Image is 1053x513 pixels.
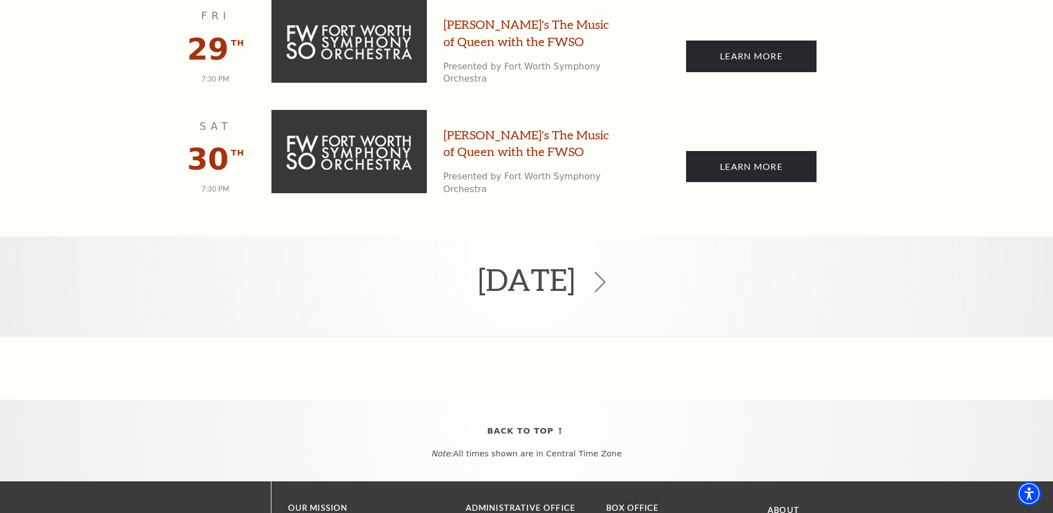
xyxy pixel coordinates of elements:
span: 7:30 PM [201,75,230,83]
span: 30 [187,142,229,177]
svg: Click to view the next month [590,271,611,293]
p: Presented by Fort Worth Symphony Orchestra [444,170,616,195]
span: 29 [187,32,229,67]
p: Sat [183,118,249,134]
a: [PERSON_NAME]'s The Music of Queen with the FWSO [444,127,616,161]
span: th [231,146,244,160]
div: Accessibility Menu [1017,481,1041,506]
p: Fri [183,8,249,24]
a: Presented by Fort Worth Symphony Orchestra Learn More [686,41,817,72]
img: Windborne's The Music of Queen with the FWSO [271,110,427,193]
a: Presented by Fort Worth Symphony Orchestra Learn More [686,151,817,182]
span: Back To Top [487,424,554,438]
p: Presented by Fort Worth Symphony Orchestra [444,61,616,85]
p: All times shown are in Central Time Zone [11,449,1042,459]
span: th [231,36,244,50]
span: 7:30 PM [201,185,230,193]
a: [PERSON_NAME]'s The Music of Queen with the FWSO [444,16,616,51]
em: Note: [431,449,454,458]
h2: [DATE] [478,245,575,314]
